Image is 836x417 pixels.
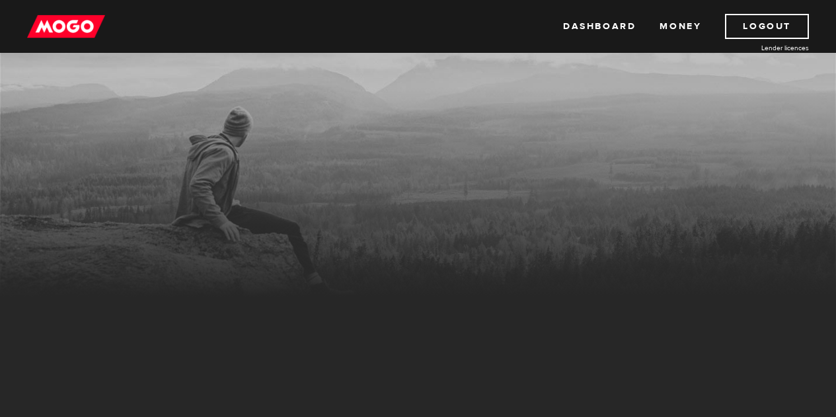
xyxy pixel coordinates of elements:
a: Lender licences [710,43,809,53]
img: mogo_logo-11ee424be714fa7cbb0f0f49df9e16ec.png [27,14,105,39]
iframe: LiveChat chat widget [780,361,836,417]
a: Logout [725,14,809,39]
a: Money [660,14,701,39]
a: Dashboard [563,14,636,39]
